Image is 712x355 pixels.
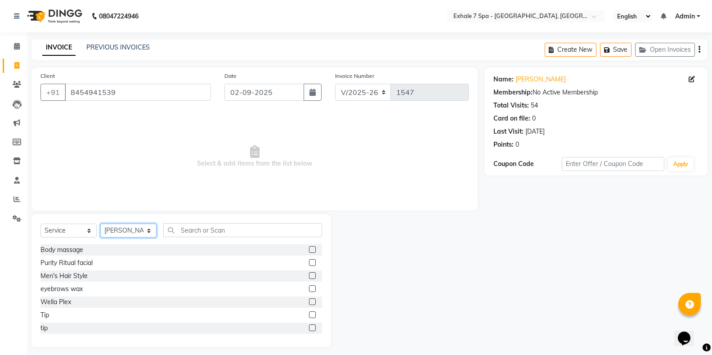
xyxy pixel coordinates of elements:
[40,245,83,255] div: Body massage
[668,157,694,171] button: Apply
[65,84,211,101] input: Search by Name/Mobile/Email/Code
[525,127,545,136] div: [DATE]
[224,72,237,80] label: Date
[40,72,55,80] label: Client
[493,127,524,136] div: Last Visit:
[515,75,566,84] a: [PERSON_NAME]
[493,114,530,123] div: Card on file:
[515,140,519,149] div: 0
[493,140,514,149] div: Points:
[163,223,322,237] input: Search or Scan
[99,4,139,29] b: 08047224946
[40,284,83,294] div: eyebrows wax
[600,43,631,57] button: Save
[40,324,48,333] div: tip
[23,4,85,29] img: logo
[675,12,695,21] span: Admin
[40,310,49,320] div: Tip
[493,88,699,97] div: No Active Membership
[335,72,374,80] label: Invoice Number
[40,297,71,307] div: Wella Plex
[40,84,66,101] button: +91
[40,258,93,268] div: Purity Ritual facial
[562,157,664,171] input: Enter Offer / Coupon Code
[532,114,536,123] div: 0
[40,112,469,202] span: Select & add items from the list below
[635,43,695,57] button: Open Invoices
[493,88,533,97] div: Membership:
[86,43,150,51] a: PREVIOUS INVOICES
[493,159,562,169] div: Coupon Code
[674,319,703,346] iframe: chat widget
[40,271,88,281] div: Men's Hair Style
[493,75,514,84] div: Name:
[493,101,529,110] div: Total Visits:
[545,43,596,57] button: Create New
[42,40,76,56] a: INVOICE
[531,101,538,110] div: 54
